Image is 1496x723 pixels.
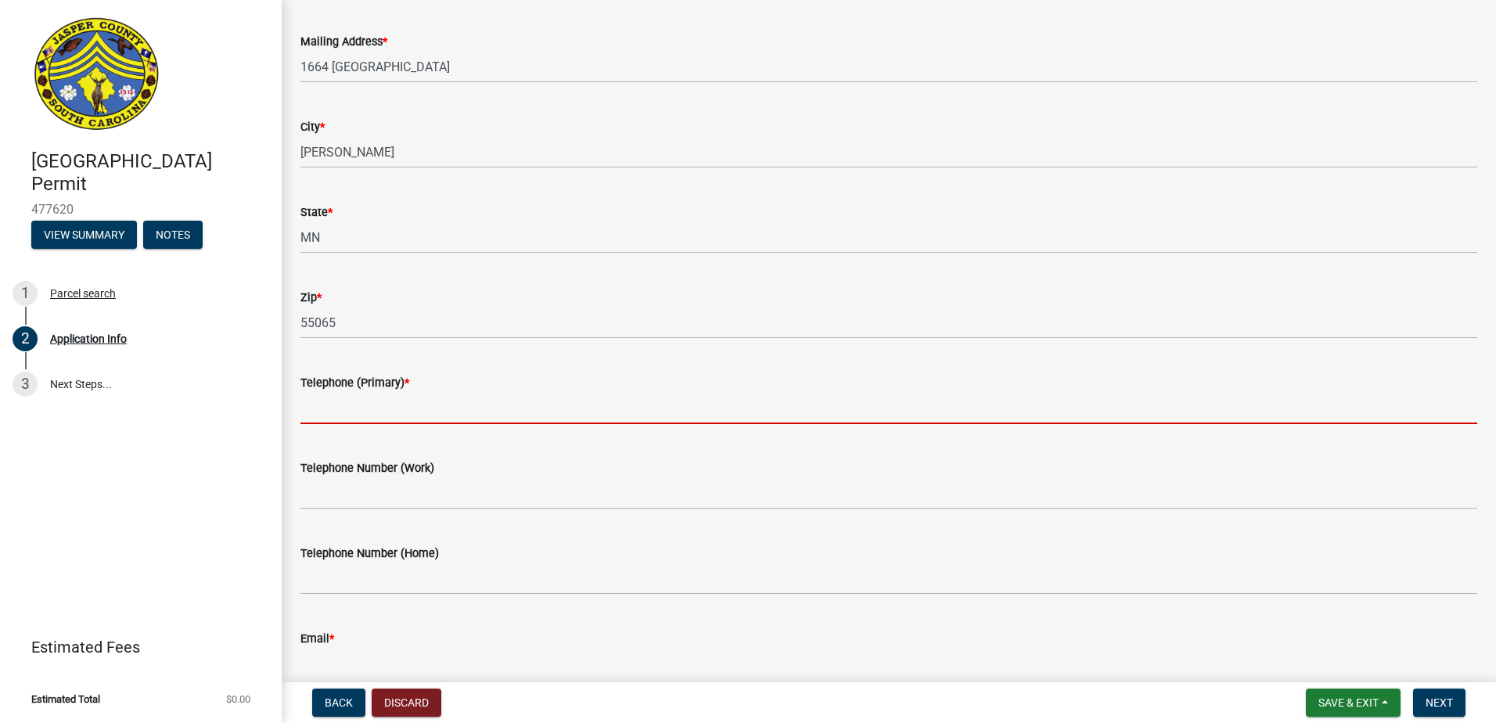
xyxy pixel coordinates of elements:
[300,207,333,218] label: State
[300,634,334,645] label: Email
[13,631,257,663] a: Estimated Fees
[325,696,353,709] span: Back
[1306,689,1401,717] button: Save & Exit
[13,326,38,351] div: 2
[1413,689,1465,717] button: Next
[226,694,250,704] span: $0.00
[13,281,38,306] div: 1
[300,122,325,133] label: City
[31,150,269,196] h4: [GEOGRAPHIC_DATA] Permit
[31,229,137,242] wm-modal-confirm: Summary
[50,288,116,299] div: Parcel search
[312,689,365,717] button: Back
[300,293,322,304] label: Zip
[50,333,127,344] div: Application Info
[13,372,38,397] div: 3
[143,229,203,242] wm-modal-confirm: Notes
[31,202,250,217] span: 477620
[300,549,439,559] label: Telephone Number (Home)
[300,378,409,389] label: Telephone (Primary)
[143,221,203,249] button: Notes
[372,689,441,717] button: Discard
[300,463,434,474] label: Telephone Number (Work)
[31,221,137,249] button: View Summary
[1318,696,1379,709] span: Save & Exit
[31,16,162,134] img: Jasper County, South Carolina
[1426,696,1453,709] span: Next
[31,694,100,704] span: Estimated Total
[300,37,387,48] label: Mailing Address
